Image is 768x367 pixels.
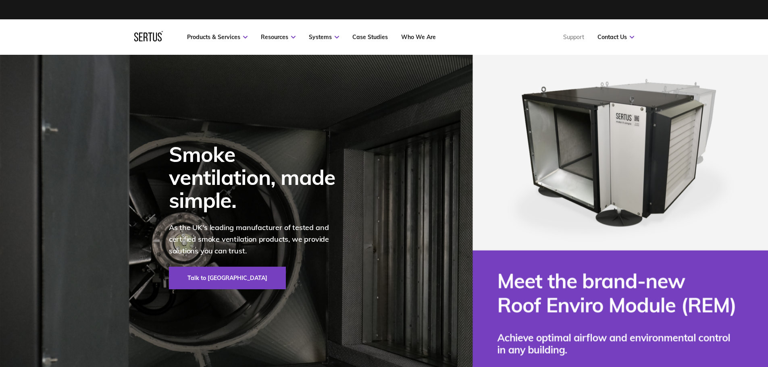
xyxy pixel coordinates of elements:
[169,143,346,212] div: Smoke ventilation, made simple.
[169,222,346,257] p: As the UK's leading manufacturer of tested and certified smoke ventilation products, we provide s...
[261,33,296,41] a: Resources
[597,33,634,41] a: Contact Us
[352,33,388,41] a: Case Studies
[169,267,286,289] a: Talk to [GEOGRAPHIC_DATA]
[401,33,436,41] a: Who We Are
[187,33,248,41] a: Products & Services
[563,33,584,41] a: Support
[309,33,339,41] a: Systems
